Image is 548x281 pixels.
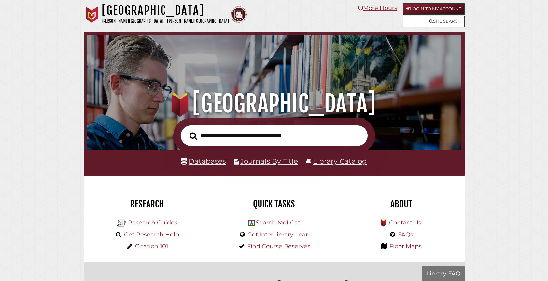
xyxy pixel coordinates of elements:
a: Login to My Account [403,3,465,15]
a: FAQs [398,231,413,238]
a: Floor Maps [389,243,422,250]
a: Find Course Reserves [247,243,310,250]
a: Journals By Title [240,157,298,165]
a: Citation 101 [135,243,168,250]
a: Site Search [403,16,465,27]
img: Hekman Library Logo [248,220,255,226]
h2: Research [89,198,206,210]
a: Search MeLCat [256,219,300,226]
a: Contact Us [389,219,421,226]
h2: About [343,198,460,210]
a: Research Guides [128,219,177,226]
h1: [GEOGRAPHIC_DATA] [102,3,229,18]
a: Databases [181,157,226,165]
a: Get InterLibrary Loan [247,231,310,238]
img: Hekman Library Logo [117,218,126,228]
img: Calvin Theological Seminary [231,6,247,23]
a: More Hours [358,5,397,12]
a: Library Catalog [313,157,367,165]
h1: [GEOGRAPHIC_DATA] [95,89,453,118]
img: Calvin University [84,6,100,23]
p: [PERSON_NAME][GEOGRAPHIC_DATA] | [PERSON_NAME][GEOGRAPHIC_DATA] [102,18,229,25]
button: Search [186,130,200,142]
i: Search [190,132,197,140]
h2: Quick Tasks [216,198,333,210]
a: Get Research Help [124,231,179,238]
